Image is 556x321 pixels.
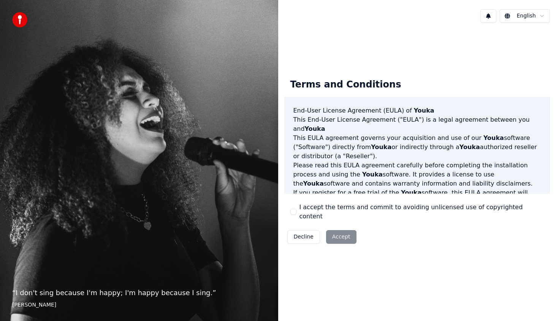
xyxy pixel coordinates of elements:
span: Youka [401,189,421,196]
p: Please read this EULA agreement carefully before completing the installation process and using th... [293,161,541,188]
img: youka [12,12,27,27]
p: If you register for a free trial of the software, this EULA agreement will also govern that trial... [293,188,541,225]
span: Youka [459,143,480,151]
footer: [PERSON_NAME] [12,301,266,309]
label: I accept the terms and commit to avoiding unlicensed use of copyrighted content [299,203,544,221]
button: Decline [287,230,320,244]
span: Youka [414,107,434,114]
div: Terms and Conditions [284,73,407,97]
h3: End-User License Agreement (EULA) of [293,106,541,115]
p: This End-User License Agreement ("EULA") is a legal agreement between you and [293,115,541,133]
span: Youka [303,180,324,187]
span: Youka [305,125,325,132]
span: Youka [371,143,391,151]
span: Youka [483,134,504,141]
span: Youka [362,171,383,178]
p: “ I don't sing because I'm happy; I'm happy because I sing. ” [12,288,266,298]
p: This EULA agreement governs your acquisition and use of our software ("Software") directly from o... [293,133,541,161]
